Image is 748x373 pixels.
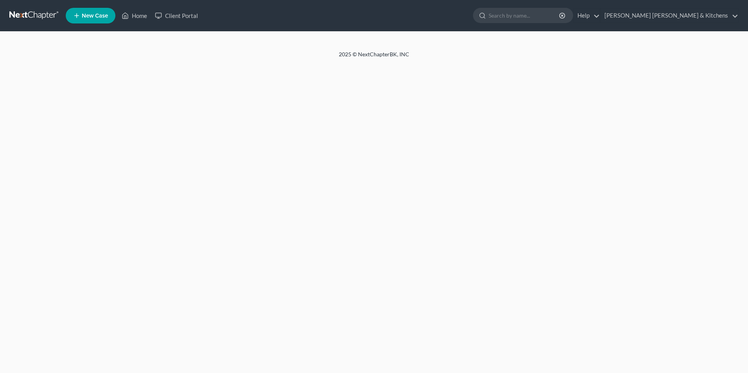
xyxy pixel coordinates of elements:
[601,9,738,23] a: [PERSON_NAME] [PERSON_NAME] & Kitchens
[118,9,151,23] a: Home
[489,8,560,23] input: Search by name...
[151,50,597,65] div: 2025 © NextChapterBK, INC
[574,9,600,23] a: Help
[151,9,202,23] a: Client Portal
[82,13,108,19] span: New Case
